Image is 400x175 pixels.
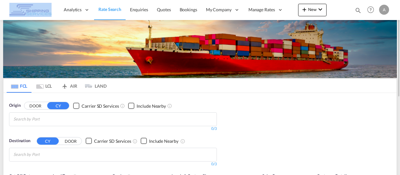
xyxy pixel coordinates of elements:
span: My Company [206,7,232,13]
span: Origin [9,102,20,109]
span: Rate Search [98,7,121,12]
button: CY [37,137,59,145]
md-checkbox: Checkbox No Ink [128,102,166,109]
md-icon: Unchecked: Search for CY (Container Yard) services for all selected carriers.Checked : Search for... [120,103,125,108]
md-checkbox: Checkbox No Ink [141,138,178,144]
md-icon: Unchecked: Ignores neighbouring ports when fetching rates.Checked : Includes neighbouring ports w... [180,139,185,144]
div: Include Nearby [149,138,178,144]
span: Bookings [180,7,197,12]
md-icon: icon-plus 400-fg [301,6,308,13]
div: Carrier SD Services [94,138,131,144]
input: Chips input. [13,114,73,124]
div: icon-magnify [355,7,362,16]
md-icon: Unchecked: Ignores neighbouring ports when fetching rates.Checked : Includes neighbouring ports w... [167,103,172,108]
div: 0/3 [9,126,217,131]
div: 0/3 [9,162,217,167]
button: DOOR [24,102,46,109]
div: Carrier SD Services [82,103,119,109]
md-chips-wrap: Chips container with autocompletion. Enter the text area, type text to search, and then use the u... [12,148,75,160]
md-checkbox: Checkbox No Ink [73,102,119,109]
div: A [379,5,389,15]
md-tab-item: LAND [82,79,107,93]
button: CY [47,102,69,109]
span: Destination [9,138,30,144]
img: 16a45590484b11ec96d1ab294d655fa0.png [9,3,52,17]
span: Manage Rates [248,7,275,13]
md-icon: icon-airplane [61,82,68,87]
span: Analytics [64,7,82,13]
img: LCL+%26+FCL+BACKGROUND.png [3,20,397,78]
button: icon-plus 400-fgNewicon-chevron-down [298,4,327,16]
md-tab-item: FCL [7,79,32,93]
div: Include Nearby [137,103,166,109]
md-icon: Unchecked: Search for CY (Container Yard) services for all selected carriers.Checked : Search for... [132,139,137,144]
input: Chips input. [13,150,73,160]
md-pagination-wrapper: Use the left and right arrow keys to navigate between tabs [7,79,107,93]
md-checkbox: Checkbox No Ink [86,138,131,144]
md-chips-wrap: Chips container with autocompletion. Enter the text area, type text to search, and then use the u... [12,113,75,124]
md-tab-item: LCL [32,79,57,93]
span: Quotes [157,7,171,12]
div: Help [365,4,379,16]
span: Help [365,4,376,15]
span: Enquiries [130,7,148,12]
span: New [301,7,324,12]
md-tab-item: AIR [57,79,82,93]
md-icon: icon-chevron-down [317,6,324,13]
md-icon: icon-magnify [355,7,362,14]
button: DOOR [60,137,82,145]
